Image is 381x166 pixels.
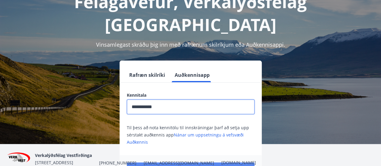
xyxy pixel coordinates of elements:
[99,160,136,166] span: [PHONE_NUMBER]
[35,152,92,158] span: Verkalýðsfélag Vestfirðinga
[127,132,244,145] a: Nánar um uppsetningu á vefsvæði Auðkennis
[172,68,212,82] button: Auðkennisapp
[35,160,73,165] span: [STREET_ADDRESS]
[144,160,214,166] span: [EMAIL_ADDRESS][DOMAIN_NAME]
[96,41,285,48] span: Vinsamlegast skráðu þig inn með rafrænum skilríkjum eða Auðkennisappi.
[127,68,167,82] button: Rafræn skilríki
[7,152,30,165] img: jihgzMk4dcgjRAW2aMgpbAqQEG7LZi0j9dOLAUvz.png
[221,160,256,165] a: [DOMAIN_NAME]
[127,92,255,98] label: Kennitala
[127,125,249,145] span: Til þess að nota kennitölu til innskráningar þarf að setja upp sérstakt auðkennis app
